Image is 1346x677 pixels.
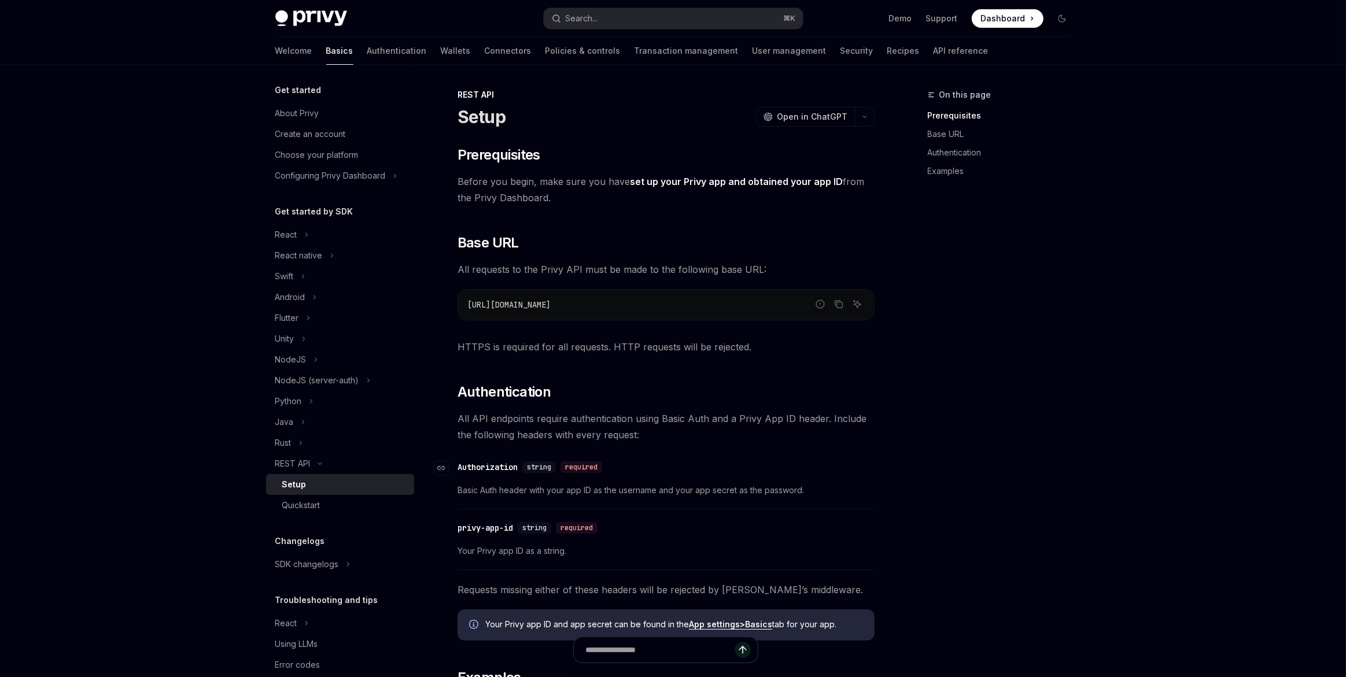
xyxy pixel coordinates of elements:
h5: Get started by SDK [275,205,353,219]
h5: Troubleshooting and tips [275,593,378,607]
button: Toggle React native section [266,245,414,266]
span: Prerequisites [458,146,540,164]
a: Error codes [266,654,414,675]
button: Toggle Flutter section [266,308,414,328]
span: HTTPS is required for all requests. HTTP requests will be rejected. [458,339,875,355]
button: Ask AI [850,297,865,312]
button: Toggle REST API section [266,453,414,474]
a: Transaction management [635,37,739,65]
div: Python [275,394,302,408]
a: Prerequisites [928,106,1081,125]
span: Authentication [458,383,551,401]
a: Quickstart [266,495,414,516]
a: Dashboard [972,9,1043,28]
button: Toggle SDK changelogs section [266,554,414,575]
div: Error codes [275,658,320,672]
button: Toggle NodeJS (server-auth) section [266,370,414,391]
a: Using LLMs [266,634,414,654]
div: SDK changelogs [275,557,339,571]
a: Welcome [275,37,312,65]
div: Java [275,415,294,429]
a: Authentication [928,143,1081,162]
a: Security [840,37,873,65]
img: dark logo [275,10,347,27]
a: Wallets [441,37,471,65]
button: Report incorrect code [813,297,828,312]
div: React [275,616,297,630]
a: Base URL [928,125,1081,143]
h1: Setup [458,106,506,127]
div: Swift [275,269,294,283]
a: Recipes [887,37,920,65]
span: Your Privy app ID and app secret can be found in the tab for your app. [485,619,863,630]
span: Your Privy app ID as a string. [458,544,875,558]
a: Connectors [485,37,532,65]
span: string [522,523,547,532]
div: NodeJS [275,353,307,367]
a: Navigate to header [434,457,458,480]
button: Open in ChatGPT [756,107,855,127]
div: Using LLMs [275,637,318,651]
a: Demo [889,13,912,24]
button: Toggle dark mode [1053,9,1071,28]
a: set up your Privy app and obtained your app ID [630,176,843,188]
button: Open search [544,8,803,29]
a: Basics [326,37,353,65]
div: React [275,228,297,242]
a: Policies & controls [545,37,621,65]
a: Authentication [367,37,427,65]
button: Toggle Python section [266,391,414,412]
button: Toggle NodeJS section [266,349,414,370]
div: NodeJS (server-auth) [275,373,359,387]
a: About Privy [266,103,414,124]
input: Ask a question... [585,637,735,663]
strong: Basics [745,619,772,629]
h5: Get started [275,83,322,97]
div: Authorization [458,461,518,473]
svg: Info [469,620,481,631]
div: Setup [282,478,307,491]
button: Toggle Java section [266,412,414,432]
div: React native [275,249,323,262]
a: Create an account [266,124,414,145]
a: Choose your platform [266,145,414,165]
span: string [527,463,551,472]
div: REST API [458,89,875,101]
span: Requests missing either of these headers will be rejected by [PERSON_NAME]’s middleware. [458,582,875,598]
button: Toggle React section [266,224,414,245]
span: All requests to the Privy API must be made to the following base URL: [458,261,875,278]
span: On this page [939,88,991,102]
span: Dashboard [981,13,1026,24]
div: Choose your platform [275,148,359,162]
span: Open in ChatGPT [777,111,848,123]
a: Setup [266,474,414,495]
button: Toggle Rust section [266,432,414,453]
strong: App settings [689,619,740,629]
button: Toggle Unity section [266,328,414,349]
div: Unity [275,332,294,346]
span: [URL][DOMAIN_NAME] [467,299,551,310]
div: privy-app-id [458,522,513,534]
div: Android [275,290,305,304]
div: required [560,461,602,473]
span: ⌘ K [784,14,796,23]
div: Configuring Privy Dashboard [275,169,386,183]
span: Basic Auth header with your app ID as the username and your app secret as the password. [458,483,875,497]
span: Before you begin, make sure you have from the Privy Dashboard. [458,173,875,206]
h5: Changelogs [275,534,325,548]
span: Base URL [458,234,519,252]
button: Toggle Android section [266,287,414,308]
button: Toggle React section [266,613,414,634]
a: API reference [934,37,989,65]
div: Rust [275,436,292,450]
div: About Privy [275,106,319,120]
div: Search... [566,12,598,25]
a: App settings>Basics [689,619,772,630]
span: All API endpoints require authentication using Basic Auth and a Privy App ID header. Include the ... [458,410,875,443]
a: Examples [928,162,1081,180]
button: Toggle Configuring Privy Dashboard section [266,165,414,186]
div: required [556,522,598,534]
button: Copy the contents from the code block [831,297,846,312]
div: Quickstart [282,498,320,512]
button: Toggle Swift section [266,266,414,287]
